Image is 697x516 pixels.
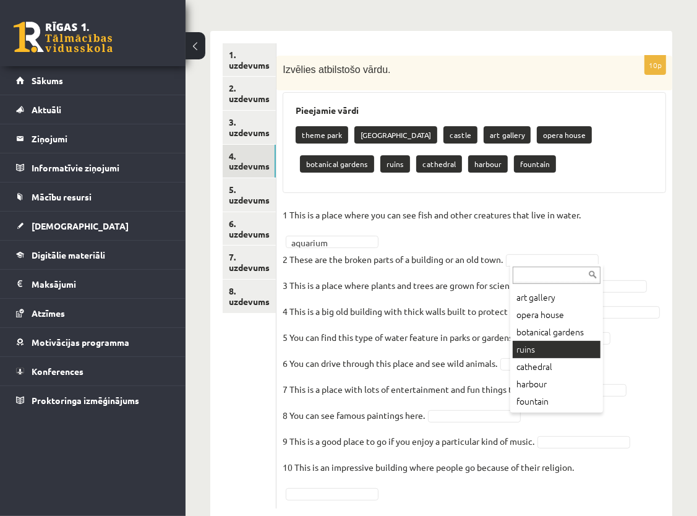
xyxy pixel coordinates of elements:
div: ruins [513,341,601,358]
div: botanical gardens [513,324,601,341]
div: opera house [513,306,601,324]
div: cathedral [513,358,601,376]
div: art gallery [513,289,601,306]
div: harbour [513,376,601,393]
div: fountain [513,393,601,410]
